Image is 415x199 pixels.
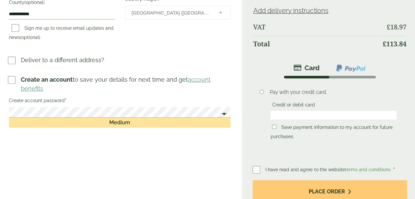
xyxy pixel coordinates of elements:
[253,19,378,35] th: VAT
[21,76,73,83] strong: Create an account
[345,167,390,172] a: terms and conditions
[9,96,230,107] label: Create account password
[21,76,211,92] a: account benefits
[270,102,318,109] label: Credit or debit card
[253,7,328,15] a: Add delivery instructions
[12,24,19,32] input: Sign me up to receive email updates and news(optional)
[132,6,211,20] span: United Kingdom (UK)
[9,118,230,128] div: Medium
[65,98,66,103] abbr: required
[125,6,231,20] span: Country/Region
[265,167,392,172] span: I have read and agree to the website
[9,25,114,42] label: Sign me up to receive email updates and news
[383,39,406,48] bdi: 113.84
[272,112,395,118] iframe: Secure card payment input frame
[253,36,378,52] th: Total
[383,39,386,48] span: £
[270,89,397,96] p: Pay with your credit card.
[21,56,104,64] p: Deliver to a different address?
[393,167,395,172] abbr: required
[387,22,406,31] bdi: 18.97
[335,64,366,72] img: ppcp-gateway.png
[294,64,320,72] img: stripe.png
[271,125,393,141] label: Save payment information to my account for future purchases.
[387,22,390,31] span: £
[21,75,231,93] p: to save your details for next time and get
[20,35,40,40] span: (optional)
